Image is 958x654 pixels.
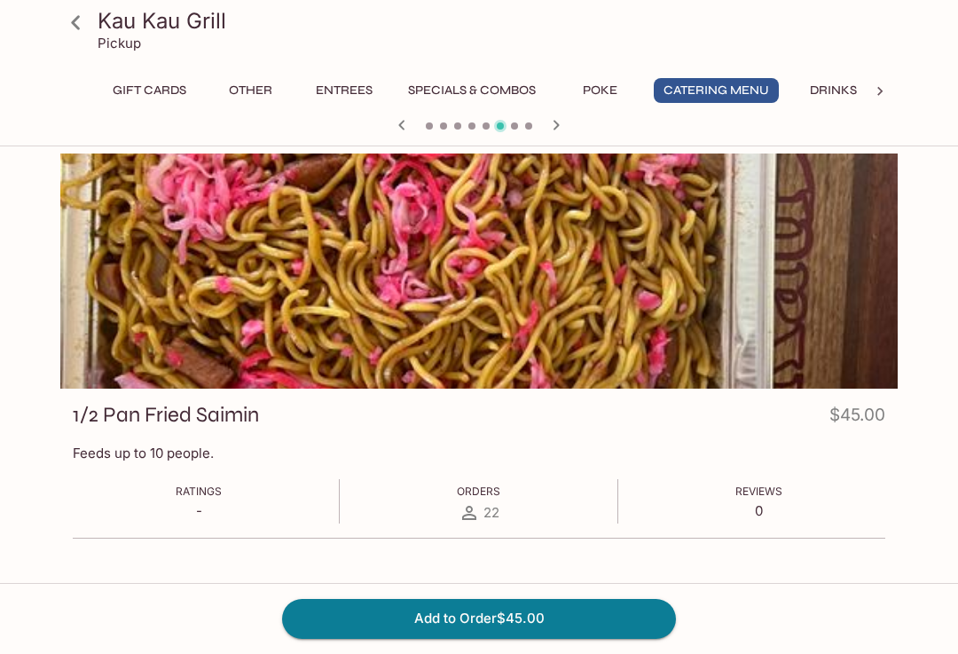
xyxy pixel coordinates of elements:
button: Specials & Combos [398,78,546,103]
h3: Kau Kau Grill [98,7,891,35]
span: 22 [483,504,499,521]
p: Feeds up to 10 people. [73,445,885,461]
h4: $45.00 [829,401,885,436]
div: 1/2 Pan Fried Saimin [60,154,898,389]
button: Add to Order$45.00 [282,599,676,638]
button: Entrees [304,78,384,103]
button: Catering Menu [654,78,779,103]
button: Other [210,78,290,103]
h3: 1/2 Pan Fried Saimin [73,401,259,429]
p: - [176,502,222,519]
button: Poke [560,78,640,103]
p: Pickup [98,35,141,51]
p: 0 [735,502,782,519]
span: Orders [457,485,500,498]
button: Gift Cards [103,78,196,103]
span: Reviews [735,485,782,498]
button: Drinks [793,78,873,103]
span: Ratings [176,485,222,498]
